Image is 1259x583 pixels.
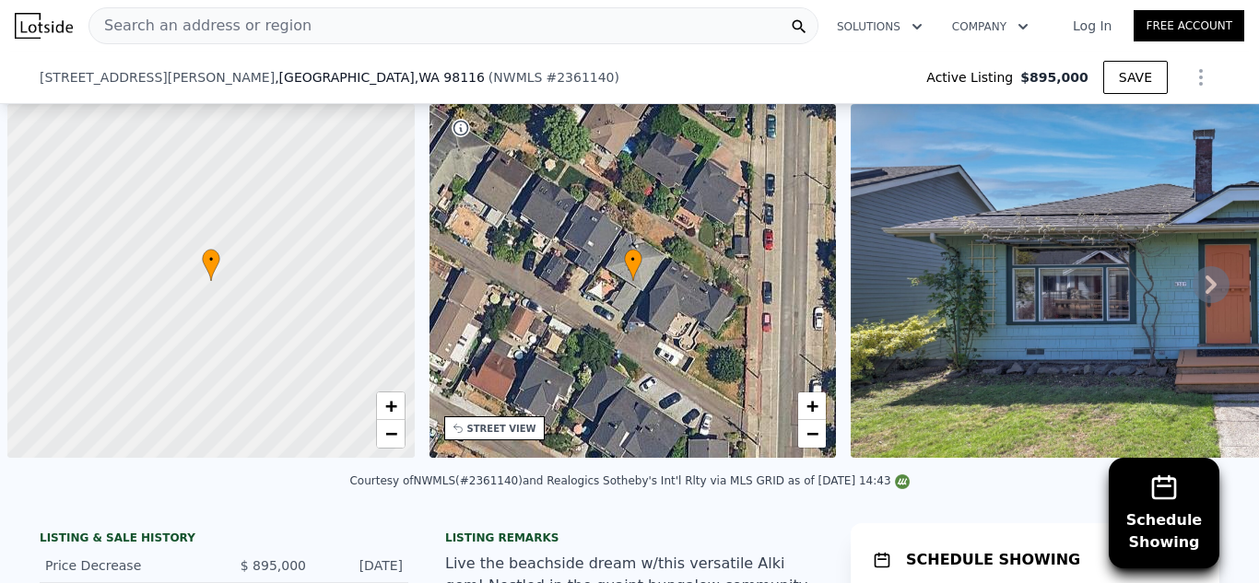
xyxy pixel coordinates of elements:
[467,422,536,436] div: STREET VIEW
[806,394,818,417] span: +
[798,420,826,448] a: Zoom out
[384,394,396,417] span: +
[906,549,1080,571] h1: SCHEDULE SHOWING
[926,68,1020,87] span: Active Listing
[546,70,614,85] span: # 2361140
[321,556,403,575] div: [DATE]
[89,15,312,37] span: Search an address or region
[1020,68,1088,87] span: $895,000
[488,68,619,87] div: ( )
[1183,59,1219,96] button: Show Options
[806,422,818,445] span: −
[349,474,909,487] div: Courtesy of NWMLS (#2361140) and Realogics Sotheby's Int'l Rlty via MLS GRID as of [DATE] 14:43
[40,531,408,549] div: LISTING & SALE HISTORY
[493,70,542,85] span: NWMLS
[202,249,220,281] div: •
[624,249,642,281] div: •
[377,392,405,420] a: Zoom in
[415,70,485,85] span: , WA 98116
[822,10,937,43] button: Solutions
[384,422,396,445] span: −
[895,474,910,489] img: NWMLS Logo
[275,68,485,87] span: , [GEOGRAPHIC_DATA]
[1109,458,1219,568] button: ScheduleShowing
[445,531,814,545] div: Listing remarks
[1134,10,1244,41] a: Free Account
[1103,61,1168,94] button: SAVE
[15,13,73,39] img: Lotside
[202,251,220,268] span: •
[798,392,826,420] a: Zoom in
[1051,17,1134,35] a: Log In
[40,68,275,87] span: [STREET_ADDRESS][PERSON_NAME]
[624,251,642,268] span: •
[241,558,306,573] span: $ 895,000
[377,420,405,448] a: Zoom out
[45,556,209,575] div: Price Decrease
[937,10,1043,43] button: Company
